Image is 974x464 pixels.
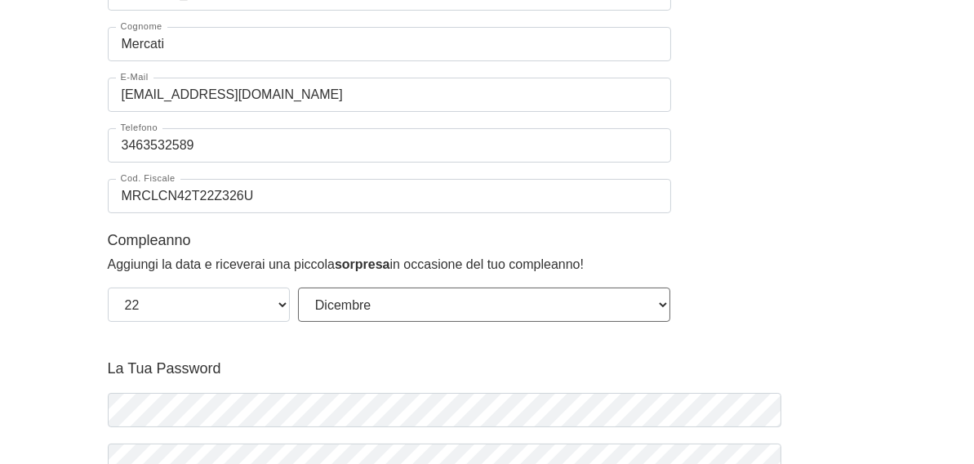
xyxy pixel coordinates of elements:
[108,252,671,274] p: Aggiungi la data e riceverai una piccola in occasione del tuo compleanno!
[108,179,671,213] input: Cod. Fiscale
[108,358,671,380] legend: La Tua Password
[116,174,180,183] label: Cod. Fiscale
[116,123,163,132] label: Telefono
[108,78,671,112] input: E-Mail
[116,73,153,82] label: E-Mail
[116,22,167,31] label: Cognome
[108,27,671,61] input: Cognome
[335,257,390,271] strong: sorpresa
[108,128,671,163] input: Telefono
[108,230,671,252] legend: Compleanno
